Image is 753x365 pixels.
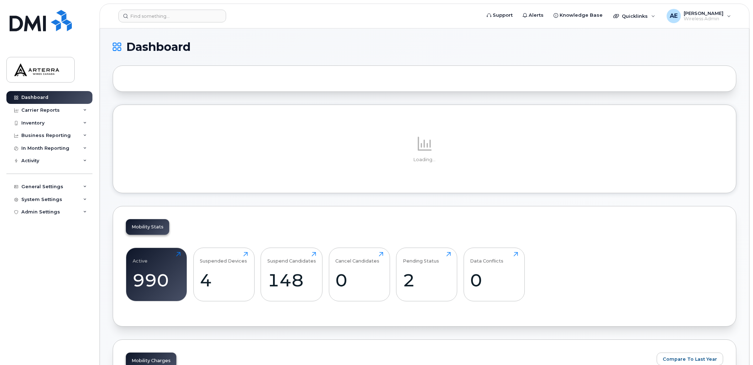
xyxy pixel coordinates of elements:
[126,157,723,163] p: Loading...
[403,270,451,291] div: 2
[133,252,181,297] a: Active990
[403,252,439,264] div: Pending Status
[200,252,248,297] a: Suspended Devices4
[200,252,247,264] div: Suspended Devices
[133,252,148,264] div: Active
[267,252,316,264] div: Suspend Candidates
[403,252,451,297] a: Pending Status2
[470,252,503,264] div: Data Conflicts
[126,42,191,52] span: Dashboard
[335,252,379,264] div: Cancel Candidates
[470,270,518,291] div: 0
[470,252,518,297] a: Data Conflicts0
[335,270,383,291] div: 0
[335,252,383,297] a: Cancel Candidates0
[200,270,248,291] div: 4
[663,356,717,363] span: Compare To Last Year
[267,252,316,297] a: Suspend Candidates148
[267,270,316,291] div: 148
[133,270,181,291] div: 990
